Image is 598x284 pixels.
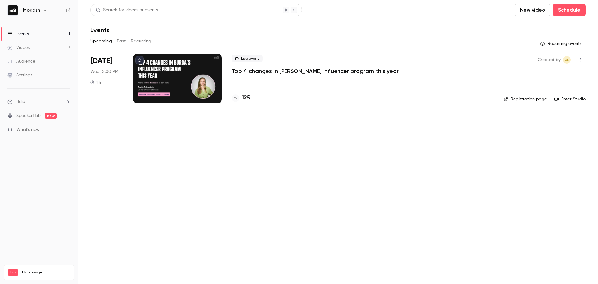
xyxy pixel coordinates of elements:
span: Live event [232,55,263,62]
div: Search for videos or events [96,7,158,13]
div: Videos [7,45,30,51]
h4: 125 [242,94,250,102]
span: Help [16,99,25,105]
a: Enter Studio [554,96,586,102]
a: Registration page [504,96,547,102]
iframe: Noticeable Trigger [63,127,70,133]
a: SpeakerHub [16,113,41,119]
span: Plan usage [22,270,70,275]
li: help-dropdown-opener [7,99,70,105]
div: Audience [7,58,35,65]
button: Schedule [553,4,586,16]
button: Past [117,36,126,46]
span: Jack Eaton [563,56,571,64]
button: Recurring events [537,39,586,49]
span: Pro [8,269,18,276]
h1: Events [90,26,109,34]
button: New video [515,4,550,16]
span: What's new [16,127,40,133]
a: Top 4 changes in [PERSON_NAME] influencer program this year [232,67,399,75]
div: Settings [7,72,32,78]
div: Events [7,31,29,37]
span: JE [565,56,569,64]
span: Created by [538,56,561,64]
h6: Modash [23,7,40,13]
div: Oct 29 Wed, 5:00 PM (Europe/London) [90,54,123,103]
button: Upcoming [90,36,112,46]
span: [DATE] [90,56,112,66]
div: 1 h [90,80,101,85]
img: Modash [8,5,18,15]
button: Recurring [131,36,152,46]
a: 125 [232,94,250,102]
span: new [45,113,57,119]
span: Wed, 5:00 PM [90,69,118,75]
